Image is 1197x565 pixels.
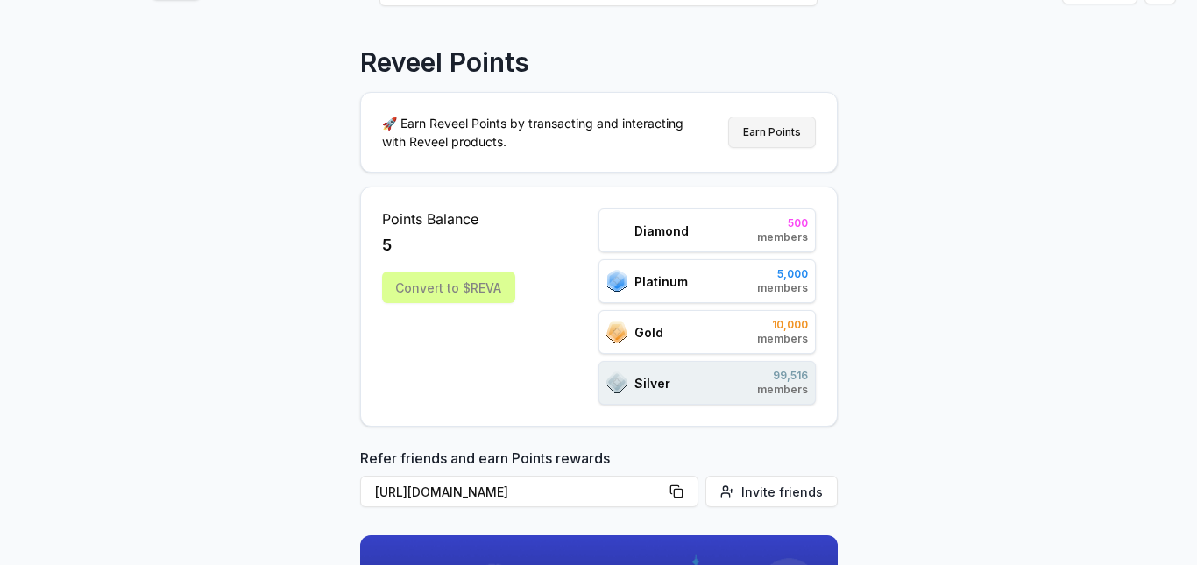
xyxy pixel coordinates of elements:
span: Gold [634,323,663,342]
div: Refer friends and earn Points rewards [360,448,838,514]
p: 🚀 Earn Reveel Points by transacting and interacting with Reveel products. [382,114,698,151]
span: Diamond [634,222,689,240]
span: Silver [634,374,670,392]
button: Invite friends [705,476,838,507]
button: Earn Points [728,117,816,148]
img: ranks_icon [606,371,627,394]
span: members [757,230,808,244]
img: ranks_icon [606,321,627,343]
img: ranks_icon [606,220,627,242]
span: Platinum [634,272,688,291]
span: 500 [757,216,808,230]
span: members [757,383,808,397]
button: [URL][DOMAIN_NAME] [360,476,698,507]
span: 10,000 [757,318,808,332]
span: members [757,332,808,346]
span: Points Balance [382,208,515,230]
span: members [757,281,808,295]
p: Reveel Points [360,46,529,78]
span: 99,516 [757,369,808,383]
img: ranks_icon [606,270,627,293]
span: 5,000 [757,267,808,281]
span: Invite friends [741,483,823,501]
span: 5 [382,233,392,258]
